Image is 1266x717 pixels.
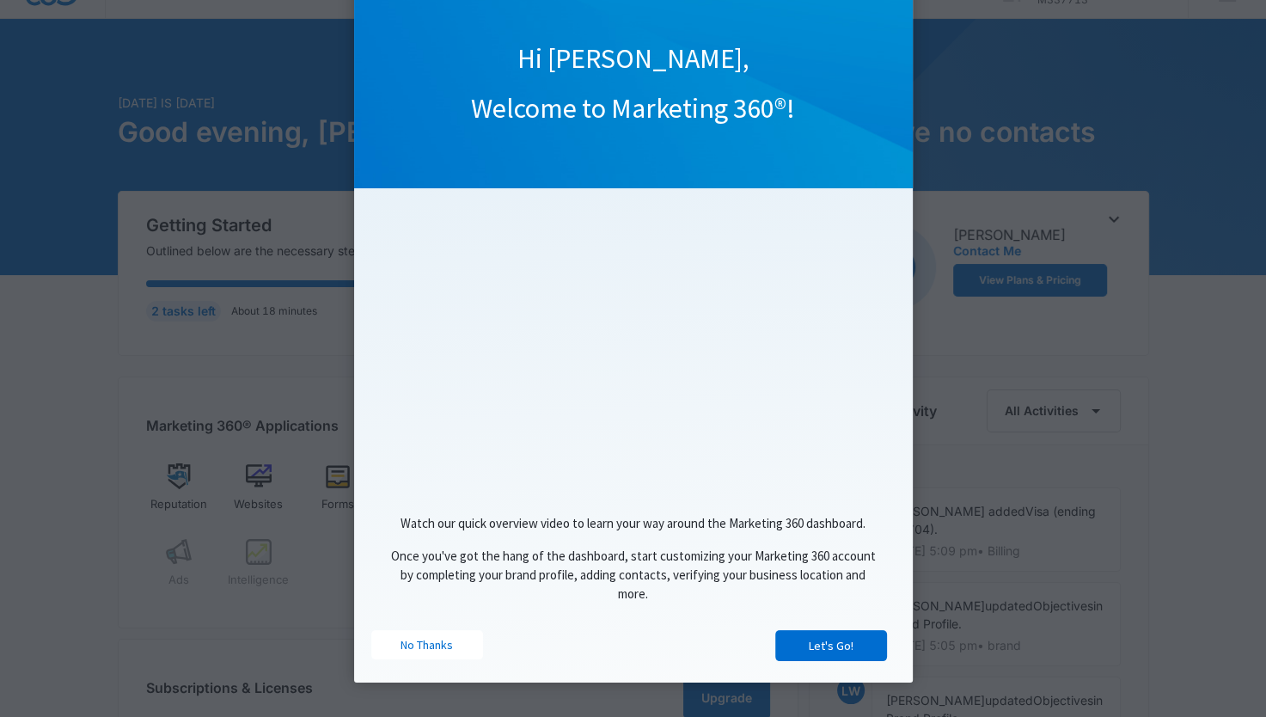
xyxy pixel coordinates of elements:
span: Once you've got the hang of the dashboard, start customizing your Marketing 360 account by comple... [391,548,876,603]
span: Watch our quick overview video to learn your way around the Marketing 360 dashboard. [401,515,865,531]
a: Let's Go! [775,630,887,661]
a: No Thanks [371,630,483,659]
h1: Welcome to Marketing 360®! [354,91,913,127]
h1: Hi [PERSON_NAME], [354,41,913,77]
